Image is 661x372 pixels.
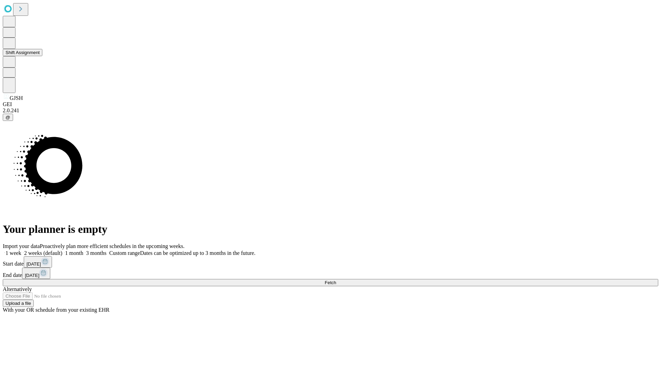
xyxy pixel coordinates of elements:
[65,250,83,256] span: 1 month
[3,107,658,114] div: 2.0.241
[6,250,21,256] span: 1 week
[3,307,109,313] span: With your OR schedule from your existing EHR
[3,286,32,292] span: Alternatively
[140,250,255,256] span: Dates can be optimized up to 3 months in the future.
[10,95,23,101] span: GJSH
[27,261,41,267] span: [DATE]
[3,279,658,286] button: Fetch
[3,300,34,307] button: Upload a file
[6,115,10,120] span: @
[3,243,40,249] span: Import your data
[3,114,13,121] button: @
[109,250,140,256] span: Custom range
[3,49,42,56] button: Shift Assignment
[25,273,39,278] span: [DATE]
[3,256,658,268] div: Start date
[22,268,50,279] button: [DATE]
[3,101,658,107] div: GEI
[24,256,52,268] button: [DATE]
[86,250,106,256] span: 3 months
[40,243,185,249] span: Proactively plan more efficient schedules in the upcoming weeks.
[3,223,658,236] h1: Your planner is empty
[3,268,658,279] div: End date
[24,250,62,256] span: 2 weeks (default)
[325,280,336,285] span: Fetch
